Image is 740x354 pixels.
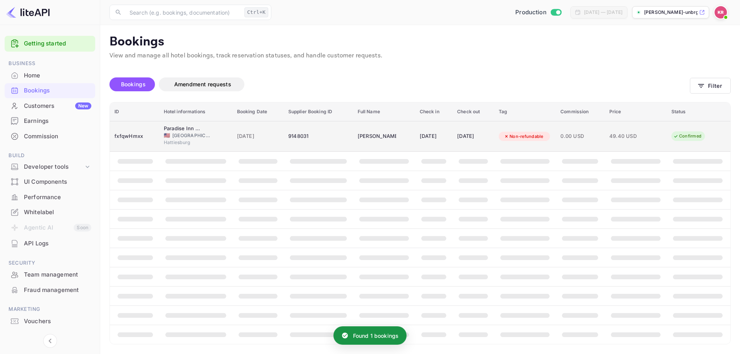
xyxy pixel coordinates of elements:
div: [DATE] [420,130,448,143]
div: Getting started [5,36,95,52]
div: Whitelabel [5,205,95,220]
div: Vouchers [5,314,95,329]
button: Collapse navigation [43,334,57,348]
div: Customers [24,102,91,111]
div: API Logs [5,236,95,251]
th: Price [605,102,667,121]
a: Fraud management [5,283,95,297]
div: Team management [24,270,91,279]
div: Fraud management [5,283,95,298]
span: Build [5,151,95,160]
div: Performance [5,190,95,205]
th: Status [667,102,730,121]
p: Found 1 bookings [353,332,399,340]
div: 9148031 [288,130,348,143]
div: CustomersNew [5,99,95,114]
div: New [75,102,91,109]
input: Search (e.g. bookings, documentation) [125,5,241,20]
div: Fraud management [24,286,91,295]
div: UI Components [5,174,95,190]
a: API Logs [5,236,95,250]
button: Filter [690,78,731,94]
a: Earnings [5,114,95,128]
div: Whitelabel [24,208,91,217]
div: Commission [24,132,91,141]
a: UI Components [5,174,95,189]
span: Bookings [121,81,146,87]
span: [DATE] [237,132,279,141]
div: Performance [24,193,91,202]
div: [DATE] — [DATE] [584,9,622,16]
div: Bookings [24,86,91,95]
div: Confirmed [668,131,706,141]
th: Supplier Booking ID [284,102,353,121]
div: API Logs [24,239,91,248]
span: Security [5,259,95,267]
th: Booking Date [232,102,284,121]
span: Business [5,59,95,68]
div: Home [24,71,91,80]
div: UI Components [24,178,91,186]
p: Bookings [109,34,731,50]
th: Hotel informations [159,102,232,121]
a: Home [5,68,95,82]
div: Switch to Sandbox mode [512,8,564,17]
p: [PERSON_NAME]-unbrg.[PERSON_NAME]... [644,9,698,16]
th: Check out [452,102,494,121]
div: Home [5,68,95,83]
a: CustomersNew [5,99,95,113]
div: Ctrl+K [244,7,268,17]
div: Paradise Inn By Oyo Hattiesburg North [164,125,202,133]
span: United States of America [164,133,170,138]
a: Getting started [24,39,91,48]
span: 49.40 USD [609,132,648,141]
div: [DATE] [457,130,489,143]
span: [GEOGRAPHIC_DATA] [172,132,211,139]
div: Developer tools [5,160,95,174]
a: Bookings [5,83,95,97]
span: Hattiesburg [164,139,202,146]
div: Earnings [24,117,91,126]
div: Mark Morea [358,130,396,143]
div: Commission [5,129,95,144]
a: Commission [5,129,95,143]
span: Amendment requests [174,81,231,87]
th: Full Name [353,102,415,121]
th: Tag [494,102,556,121]
div: fxfqwHmxx [114,130,155,143]
a: Whitelabel [5,205,95,219]
a: Vouchers [5,314,95,328]
th: Check in [415,102,452,121]
div: Vouchers [24,317,91,326]
div: Bookings [5,83,95,98]
span: Production [515,8,547,17]
a: Team management [5,267,95,282]
th: ID [110,102,159,121]
th: Commission [556,102,604,121]
div: account-settings tabs [109,77,690,91]
img: LiteAPI logo [6,6,50,18]
div: Non-refundable [499,132,548,141]
a: Performance [5,190,95,204]
span: 0.00 USD [560,132,600,141]
div: Developer tools [24,163,84,171]
div: Earnings [5,114,95,129]
p: View and manage all hotel bookings, track reservation statuses, and handle customer requests. [109,51,731,60]
span: Marketing [5,305,95,314]
img: Kobus Roux [715,6,727,18]
table: booking table [110,102,730,344]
